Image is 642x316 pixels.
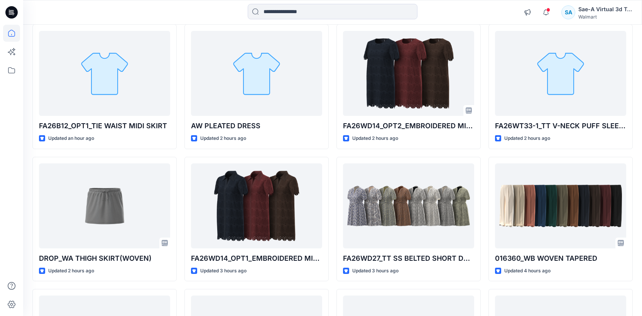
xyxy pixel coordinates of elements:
p: FA26WD14_OPT2_EMBROIDERED MINI SHIRTDRESS [343,121,474,131]
p: 016360_WB WOVEN TAPERED [495,253,626,264]
p: FA26WD27_TT SS BELTED SHORT DRESS [343,253,474,264]
a: FA26WD27_TT SS BELTED SHORT DRESS [343,163,474,248]
div: Sae-A Virtual 3d Team [578,5,632,14]
p: FA26WD14_OPT1_EMBROIDERED MINI SHIRTDRESS [191,253,322,264]
p: FA26B12_OPT1_TIE WAIST MIDI SKIRT [39,121,170,131]
p: Updated an hour ago [48,134,94,143]
p: Updated 2 hours ago [200,134,246,143]
p: Updated 2 hours ago [352,134,398,143]
a: DROP_WA THIGH SKIRT(WOVEN) [39,163,170,248]
p: Updated 3 hours ago [352,267,399,275]
div: SA [561,5,575,19]
a: FA26WT33-1_TT V-NECK PUFF SLEEVE TOP [495,31,626,116]
p: Updated 4 hours ago [504,267,551,275]
a: FA26WD14_OPT1_EMBROIDERED MINI SHIRTDRESS [191,163,322,248]
p: AW PLEATED DRESS [191,121,322,131]
p: FA26WT33-1_TT V-NECK PUFF SLEEVE TOP [495,121,626,131]
a: AW PLEATED DRESS [191,31,322,116]
p: DROP_WA THIGH SKIRT(WOVEN) [39,253,170,264]
p: Updated 2 hours ago [48,267,94,275]
div: Walmart [578,14,632,20]
p: Updated 3 hours ago [200,267,247,275]
p: Updated 2 hours ago [504,134,550,143]
a: 016360_WB WOVEN TAPERED [495,163,626,248]
a: FA26WD14_OPT2_EMBROIDERED MINI SHIRTDRESS [343,31,474,116]
a: FA26B12_OPT1_TIE WAIST MIDI SKIRT [39,31,170,116]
